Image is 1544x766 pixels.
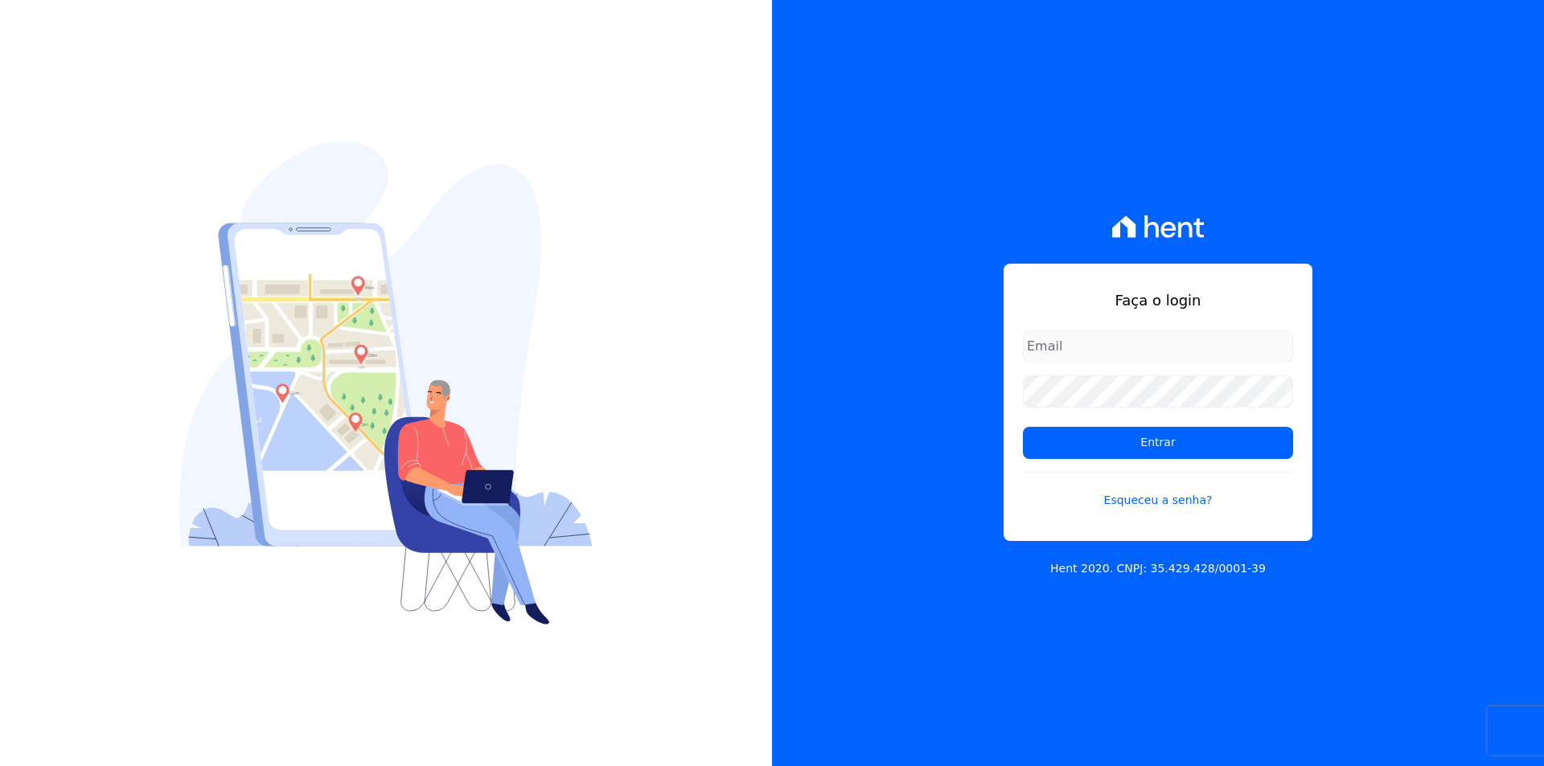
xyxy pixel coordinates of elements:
img: Login [179,141,593,625]
input: Email [1023,330,1293,363]
a: Esqueceu a senha? [1023,472,1293,509]
h1: Faça o login [1023,289,1293,311]
p: Hent 2020. CNPJ: 35.429.428/0001-39 [1050,560,1266,577]
input: Entrar [1023,427,1293,459]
